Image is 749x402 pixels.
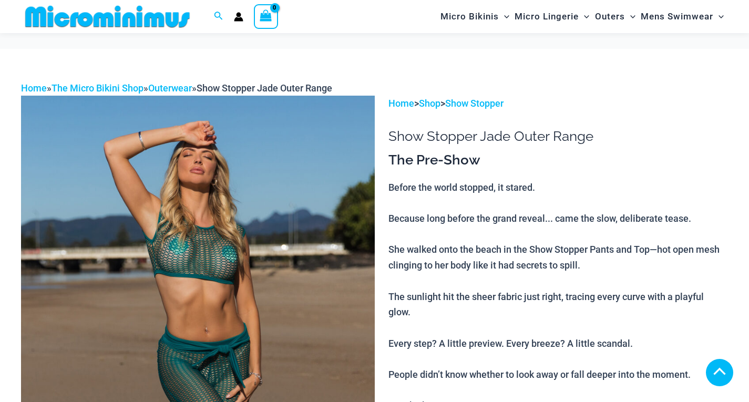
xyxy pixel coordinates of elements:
[592,3,638,30] a: OutersMenu ToggleMenu Toggle
[579,3,589,30] span: Menu Toggle
[21,83,47,94] a: Home
[638,3,726,30] a: Mens SwimwearMenu ToggleMenu Toggle
[388,151,728,169] h3: The Pre-Show
[21,5,194,28] img: MM SHOP LOGO FLAT
[713,3,724,30] span: Menu Toggle
[214,10,223,23] a: Search icon link
[148,83,192,94] a: Outerwear
[445,98,504,109] a: Show Stopper
[438,3,512,30] a: Micro BikinisMenu ToggleMenu Toggle
[21,83,332,94] span: » » »
[436,2,728,32] nav: Site Navigation
[440,3,499,30] span: Micro Bikinis
[388,96,728,111] p: > >
[388,98,414,109] a: Home
[512,3,592,30] a: Micro LingerieMenu ToggleMenu Toggle
[234,12,243,22] a: Account icon link
[388,128,728,145] h1: Show Stopper Jade Outer Range
[515,3,579,30] span: Micro Lingerie
[254,4,278,28] a: View Shopping Cart, empty
[419,98,440,109] a: Shop
[499,3,509,30] span: Menu Toggle
[197,83,332,94] span: Show Stopper Jade Outer Range
[625,3,635,30] span: Menu Toggle
[595,3,625,30] span: Outers
[641,3,713,30] span: Mens Swimwear
[52,83,143,94] a: The Micro Bikini Shop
